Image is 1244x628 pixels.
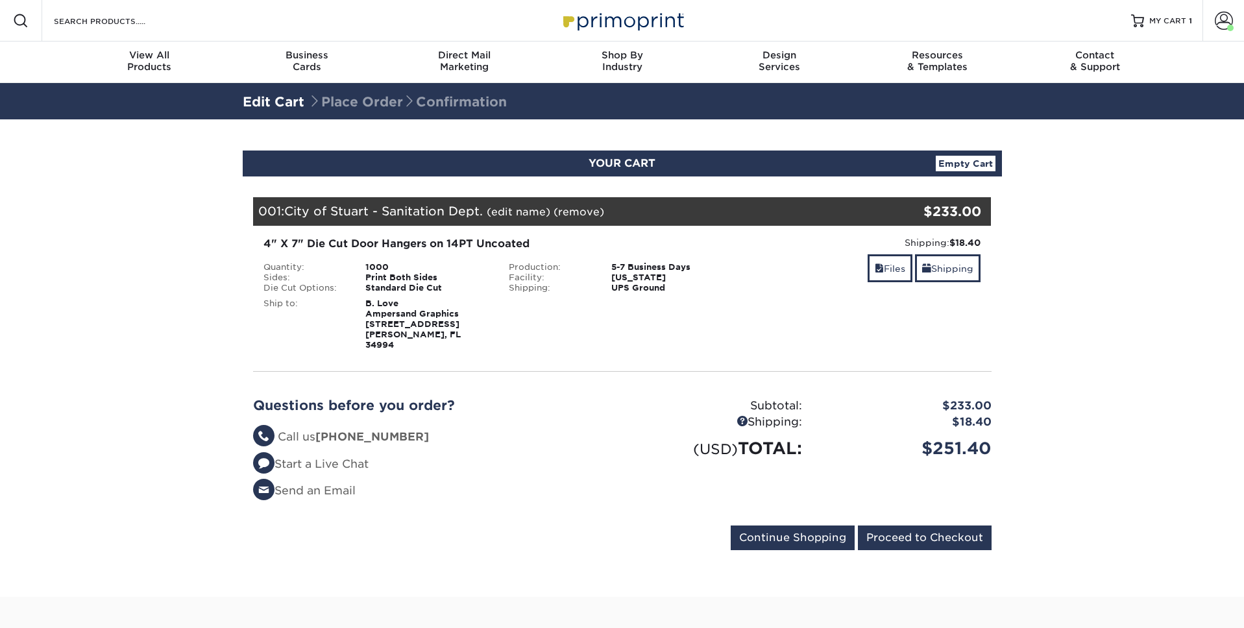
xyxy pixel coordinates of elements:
[356,262,499,272] div: 1000
[622,398,812,415] div: Subtotal:
[253,429,613,446] li: Call us
[228,49,385,73] div: Cards
[543,49,701,61] span: Shop By
[589,157,655,169] span: YOUR CART
[858,525,992,550] input: Proceed to Checkout
[859,49,1016,73] div: & Templates
[254,262,356,272] div: Quantity:
[243,94,304,110] a: Edit Cart
[1016,49,1174,73] div: & Support
[385,49,543,73] div: Marketing
[263,236,735,252] div: 4" X 7" Die Cut Door Hangers on 14PT Uncoated
[253,457,369,470] a: Start a Live Chat
[622,414,812,431] div: Shipping:
[949,237,981,248] strong: $18.40
[356,272,499,283] div: Print Both Sides
[557,6,687,34] img: Primoprint
[253,197,868,226] div: 001:
[731,525,855,550] input: Continue Shopping
[602,262,745,272] div: 5-7 Business Days
[868,202,982,221] div: $233.00
[53,13,179,29] input: SEARCH PRODUCTS.....
[253,398,613,413] h2: Questions before you order?
[543,49,701,73] div: Industry
[228,49,385,61] span: Business
[365,298,461,350] strong: B. Love Ampersand Graphics [STREET_ADDRESS] [PERSON_NAME], FL 34994
[812,436,1001,461] div: $251.40
[812,414,1001,431] div: $18.40
[915,254,981,282] a: Shipping
[622,436,812,461] div: TOTAL:
[755,236,981,249] div: Shipping:
[812,398,1001,415] div: $233.00
[922,263,931,274] span: shipping
[1149,16,1186,27] span: MY CART
[499,262,602,272] div: Production:
[315,430,429,443] strong: [PHONE_NUMBER]
[602,283,745,293] div: UPS Ground
[499,272,602,283] div: Facility:
[936,156,995,171] a: Empty Cart
[254,272,356,283] div: Sides:
[859,49,1016,61] span: Resources
[554,206,604,218] a: (remove)
[701,49,859,73] div: Services
[701,42,859,83] a: DesignServices
[71,42,228,83] a: View AllProducts
[385,49,543,61] span: Direct Mail
[253,484,356,497] a: Send an Email
[487,206,550,218] a: (edit name)
[308,94,507,110] span: Place Order Confirmation
[701,49,859,61] span: Design
[693,441,738,457] small: (USD)
[71,49,228,73] div: Products
[499,283,602,293] div: Shipping:
[254,283,356,293] div: Die Cut Options:
[875,263,884,274] span: files
[71,49,228,61] span: View All
[602,272,745,283] div: [US_STATE]
[859,42,1016,83] a: Resources& Templates
[284,204,483,218] span: City of Stuart - Sanitation Dept.
[356,283,499,293] div: Standard Die Cut
[1189,16,1192,25] span: 1
[228,42,385,83] a: BusinessCards
[543,42,701,83] a: Shop ByIndustry
[254,298,356,350] div: Ship to:
[1016,42,1174,83] a: Contact& Support
[385,42,543,83] a: Direct MailMarketing
[868,254,912,282] a: Files
[1016,49,1174,61] span: Contact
